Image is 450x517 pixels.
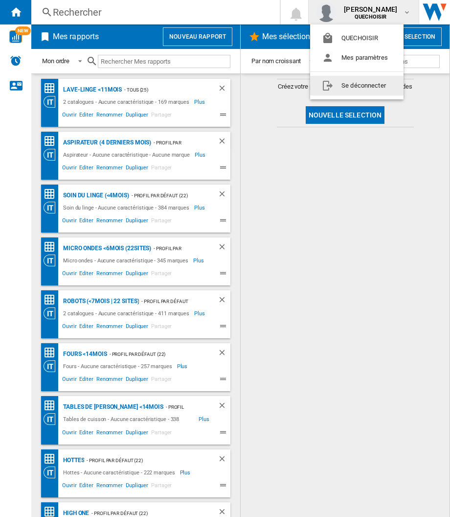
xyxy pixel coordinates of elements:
[310,48,404,68] button: Mes paramètres
[310,28,404,48] button: QUECHOISIR
[310,76,404,95] button: Se déconnecter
